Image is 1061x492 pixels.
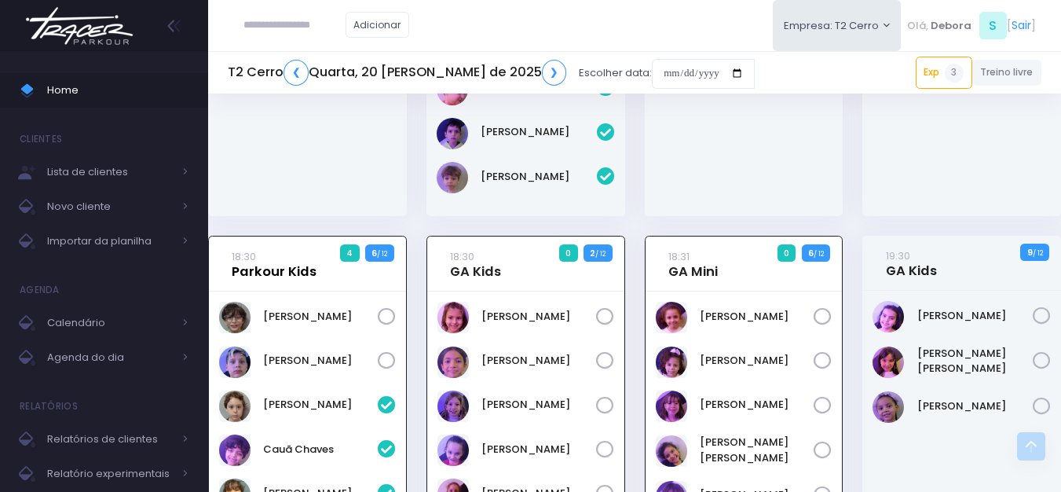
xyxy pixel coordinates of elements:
[219,302,251,333] img: Davi Fernandes Gadioli
[450,249,474,264] small: 18:30
[219,391,251,422] img: Arthur Buranello Mechi
[481,442,596,457] a: [PERSON_NAME]
[1012,17,1031,34] a: Sair
[232,248,316,280] a: 18:30Parkour Kids
[263,397,378,413] a: [PERSON_NAME]
[47,313,173,333] span: Calendário
[47,347,173,368] span: Agenda do dia
[47,196,173,217] span: Novo cliente
[232,249,256,264] small: 18:30
[47,231,173,252] span: Importar da planilha
[886,248,910,263] small: 19:30
[656,302,687,333] img: Alice Iervolino Pinheiro Ferreira
[1027,246,1033,259] strong: 9
[700,309,814,325] a: [PERSON_NAME]
[808,247,814,259] strong: 6
[656,435,687,467] img: Maria Olívia Assunção de Matoa
[917,346,1034,376] a: [PERSON_NAME] [PERSON_NAME]
[20,274,60,306] h4: Agenda
[700,435,814,465] a: [PERSON_NAME] [PERSON_NAME]
[668,249,690,264] small: 18:31
[263,309,378,325] a: [PERSON_NAME]
[437,391,469,422] img: Clara Queiroz Skliutas
[873,391,904,423] img: Vivian Damas Carneiro
[700,397,814,413] a: [PERSON_NAME]
[47,162,173,182] span: Lista de clientes
[931,18,971,34] span: Debora
[668,248,718,280] a: 18:31GA Mini
[873,347,904,378] img: Maria Eduarda Silvino Mazarotto
[945,64,964,83] span: 3
[219,435,251,466] img: Cauã Chaves Silva Lima
[901,8,1041,43] div: [ ]
[481,124,597,140] a: [PERSON_NAME]
[437,162,468,193] img: Tiago Costa
[450,248,501,280] a: 18:30GA Kids
[916,57,972,88] a: Exp3
[656,347,687,378] img: Manuela Marqui Medeiros Gomes
[377,249,387,259] small: / 12
[340,244,360,262] span: 4
[917,398,1034,414] a: [PERSON_NAME]
[437,118,468,149] img: Otávio Faria Adamo
[228,55,755,91] div: Escolher data:
[481,169,597,185] a: [PERSON_NAME]
[20,123,62,155] h4: Clientes
[656,391,687,422] img: Maria Clara Gallo
[481,309,596,325] a: [PERSON_NAME]
[263,353,378,369] a: [PERSON_NAME]
[972,60,1042,86] a: Treino livre
[886,248,937,279] a: 19:30GA Kids
[263,442,378,457] a: Cauã Chaves
[437,347,469,378] img: Bárbara Duarte
[219,347,251,378] img: Joaquim Beraldo Amorim
[437,302,469,333] img: Ayla ladeira Pupo
[907,18,928,34] span: Olá,
[590,247,595,259] strong: 2
[814,249,824,259] small: / 12
[559,244,578,262] span: 0
[1033,248,1043,258] small: / 12
[371,247,377,259] strong: 6
[47,80,188,101] span: Home
[979,12,1007,39] span: S
[437,435,469,466] img: Clarice Abramovici
[917,308,1034,324] a: [PERSON_NAME]
[346,12,410,38] a: Adicionar
[595,249,606,259] small: / 12
[47,464,173,484] span: Relatório experimentais
[47,429,173,450] span: Relatórios de clientes
[542,60,567,86] a: ❯
[284,60,309,86] a: ❮
[481,397,596,413] a: [PERSON_NAME]
[873,301,904,332] img: Heloisa aleixo
[228,60,566,86] h5: T2 Cerro Quarta, 20 [PERSON_NAME] de 2025
[20,391,78,422] h4: Relatórios
[777,244,796,262] span: 0
[481,353,596,369] a: [PERSON_NAME]
[700,353,814,369] a: [PERSON_NAME]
